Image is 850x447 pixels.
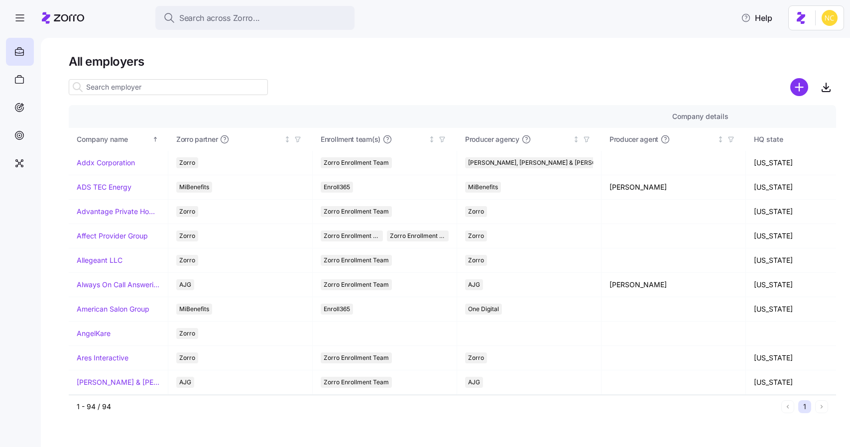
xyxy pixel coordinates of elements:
[77,377,160,387] a: [PERSON_NAME] & [PERSON_NAME]'s
[77,158,135,168] a: Addx Corporation
[77,329,111,338] a: AngelKare
[468,206,484,217] span: Zorro
[428,136,435,143] div: Not sorted
[77,207,160,217] a: Advantage Private Home Care
[468,279,480,290] span: AJG
[77,280,160,290] a: Always On Call Answering Service
[324,182,350,193] span: Enroll365
[179,255,195,266] span: Zorro
[77,402,777,412] div: 1 - 94 / 94
[324,206,389,217] span: Zorro Enrollment Team
[324,157,389,168] span: Zorro Enrollment Team
[69,79,268,95] input: Search employer
[324,230,380,241] span: Zorro Enrollment Team
[69,128,168,151] th: Company nameSorted ascending
[324,352,389,363] span: Zorro Enrollment Team
[741,12,772,24] span: Help
[155,6,355,30] button: Search across Zorro...
[468,182,498,193] span: MiBenefits
[179,279,191,290] span: AJG
[176,134,218,144] span: Zorro partner
[390,230,446,241] span: Zorro Enrollment Experts
[179,12,260,24] span: Search across Zorro...
[77,353,128,363] a: Ares Interactive
[573,136,580,143] div: Not sorted
[733,8,780,28] button: Help
[179,182,209,193] span: MiBenefits
[179,377,191,388] span: AJG
[465,134,519,144] span: Producer agency
[324,304,350,315] span: Enroll365
[77,182,131,192] a: ADS TEC Energy
[468,377,480,388] span: AJG
[179,304,209,315] span: MiBenefits
[179,206,195,217] span: Zorro
[179,157,195,168] span: Zorro
[152,136,159,143] div: Sorted ascending
[321,134,380,144] span: Enrollment team(s)
[324,279,389,290] span: Zorro Enrollment Team
[602,273,746,297] td: [PERSON_NAME]
[324,255,389,266] span: Zorro Enrollment Team
[822,10,838,26] img: e03b911e832a6112bf72643c5874f8d8
[602,128,746,151] th: Producer agentNot sorted
[815,400,828,413] button: Next page
[179,328,195,339] span: Zorro
[468,304,499,315] span: One Digital
[77,255,122,265] a: Allegeant LLC
[468,230,484,241] span: Zorro
[168,128,313,151] th: Zorro partnerNot sorted
[717,136,724,143] div: Not sorted
[781,400,794,413] button: Previous page
[798,400,811,413] button: 1
[457,128,602,151] th: Producer agencyNot sorted
[602,395,746,419] td: [PERSON_NAME]
[468,157,623,168] span: [PERSON_NAME], [PERSON_NAME] & [PERSON_NAME]
[77,304,149,314] a: American Salon Group
[324,377,389,388] span: Zorro Enrollment Team
[69,54,836,69] h1: All employers
[609,134,658,144] span: Producer agent
[284,136,291,143] div: Not sorted
[602,175,746,200] td: [PERSON_NAME]
[179,352,195,363] span: Zorro
[77,231,148,241] a: Affect Provider Group
[790,78,808,96] svg: add icon
[77,134,150,145] div: Company name
[468,352,484,363] span: Zorro
[313,128,457,151] th: Enrollment team(s)Not sorted
[179,230,195,241] span: Zorro
[468,255,484,266] span: Zorro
